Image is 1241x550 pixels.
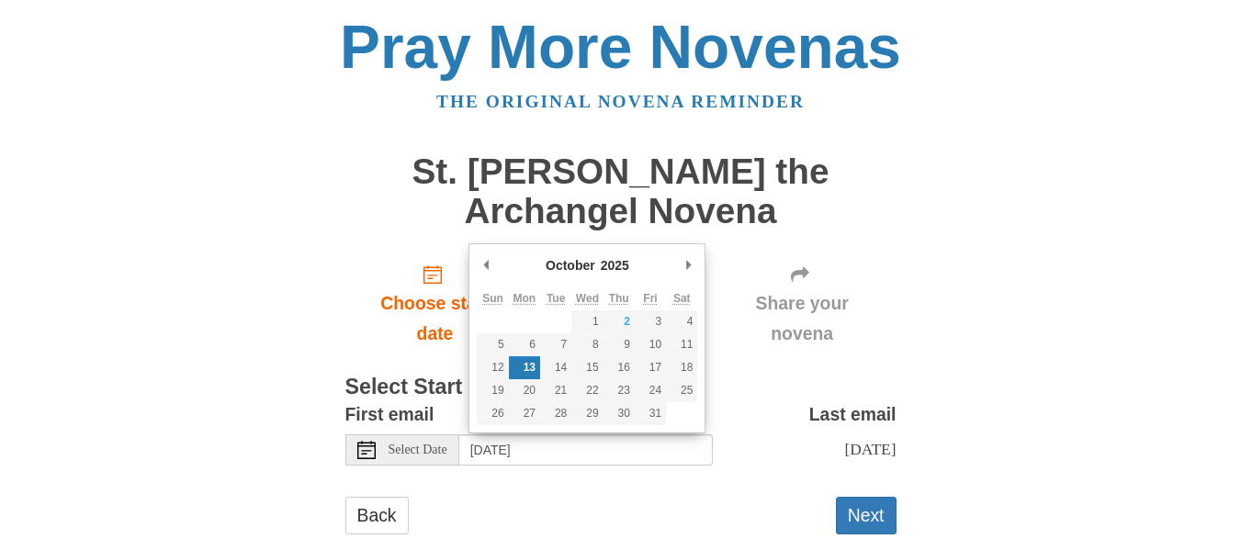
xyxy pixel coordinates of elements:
button: 26 [477,402,508,425]
button: 10 [635,333,666,356]
a: Choose start date [345,249,525,358]
a: Pray More Novenas [340,13,901,81]
abbr: Monday [513,292,536,305]
button: 16 [604,356,635,379]
input: Use the arrow keys to pick a date [459,434,713,466]
button: 31 [635,402,666,425]
button: 4 [666,310,697,333]
button: 3 [635,310,666,333]
button: 2 [604,310,635,333]
button: 11 [666,333,697,356]
span: Select Date [389,443,447,456]
a: The original novena reminder [436,92,805,111]
button: 5 [477,333,508,356]
button: 29 [571,402,603,425]
button: 17 [635,356,666,379]
button: 18 [666,356,697,379]
abbr: Thursday [609,292,629,305]
button: 25 [666,379,697,402]
abbr: Saturday [673,292,691,305]
abbr: Tuesday [547,292,565,305]
button: 12 [477,356,508,379]
div: 2025 [598,252,632,279]
h3: Select Start Date [345,376,897,399]
button: Previous Month [477,252,495,279]
button: 27 [509,402,540,425]
label: First email [345,399,434,430]
span: Share your novena [727,288,878,349]
div: Click "Next" to confirm your start date first. [708,249,897,358]
button: 1 [571,310,603,333]
button: 21 [540,379,571,402]
button: 24 [635,379,666,402]
span: Choose start date [364,288,507,349]
button: Next Month [679,252,697,279]
button: 30 [604,402,635,425]
button: 13 [509,356,540,379]
abbr: Wednesday [576,292,599,305]
button: 6 [509,333,540,356]
div: October [543,252,598,279]
abbr: Friday [643,292,657,305]
button: 14 [540,356,571,379]
button: 7 [540,333,571,356]
abbr: Sunday [482,292,503,305]
button: 23 [604,379,635,402]
button: 19 [477,379,508,402]
button: 22 [571,379,603,402]
button: 20 [509,379,540,402]
button: 8 [571,333,603,356]
button: 15 [571,356,603,379]
button: Next [836,497,897,534]
label: Last email [809,399,897,430]
a: Back [345,497,409,534]
span: [DATE] [844,440,896,458]
button: 9 [604,333,635,356]
h1: St. [PERSON_NAME] the Archangel Novena [345,152,897,230]
button: 28 [540,402,571,425]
